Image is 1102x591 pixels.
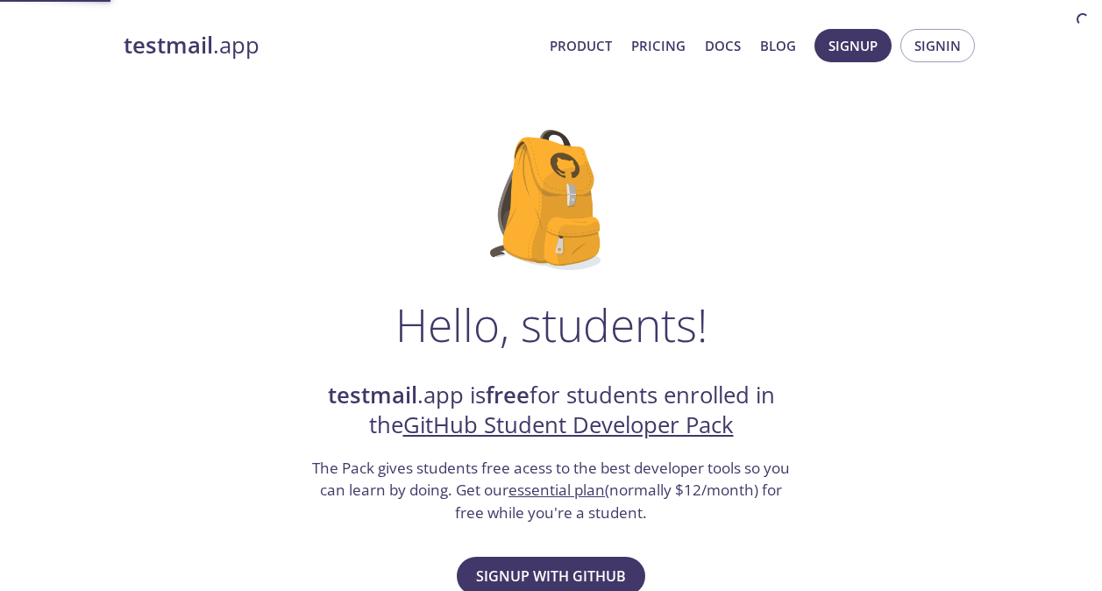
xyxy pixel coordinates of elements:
a: Pricing [631,34,686,57]
a: essential plan [508,480,605,500]
img: github-student-backpack.png [490,130,612,270]
strong: testmail [328,380,417,410]
h3: The Pack gives students free acess to the best developer tools so you can learn by doing. Get our... [310,457,793,524]
span: Signin [914,34,961,57]
span: Signup [828,34,878,57]
span: Signup with GitHub [476,564,626,588]
button: Signin [900,29,975,62]
a: Blog [760,34,796,57]
a: testmail.app [124,31,536,61]
a: GitHub Student Developer Pack [403,409,734,440]
strong: free [486,380,530,410]
h1: Hello, students! [395,298,707,351]
a: Product [550,34,612,57]
strong: testmail [124,30,213,61]
button: Signup [814,29,892,62]
h2: .app is for students enrolled in the [310,381,793,441]
a: Docs [705,34,741,57]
